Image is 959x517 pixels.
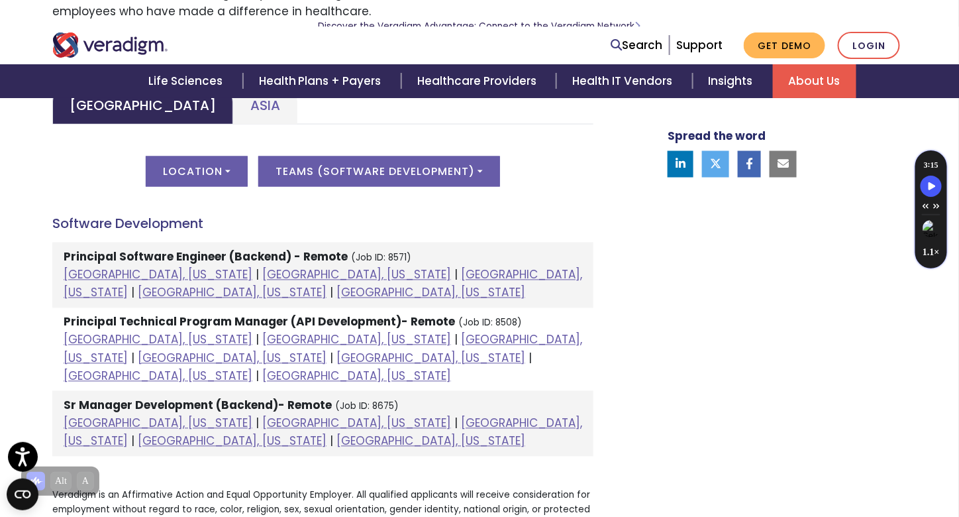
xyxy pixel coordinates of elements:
a: Insights [693,64,773,98]
small: (Job ID: 8508) [458,317,522,329]
small: (Job ID: 8571) [351,252,411,264]
a: Asia [233,86,297,125]
a: [GEOGRAPHIC_DATA], [US_STATE] [138,433,327,449]
span: | [131,433,134,449]
span: | [454,416,458,431]
a: [GEOGRAPHIC_DATA], [US_STATE] [64,267,582,301]
a: Login [838,32,900,59]
button: Location [146,156,248,187]
a: [GEOGRAPHIC_DATA], [US_STATE] [138,285,327,301]
a: [GEOGRAPHIC_DATA] [52,86,233,125]
a: Healthcare Providers [401,64,556,98]
a: Health Plans + Payers [243,64,401,98]
a: Support [676,37,723,53]
button: Open CMP widget [7,479,38,510]
a: [GEOGRAPHIC_DATA], [US_STATE] [336,433,525,449]
span: Learn More [635,20,641,32]
a: [GEOGRAPHIC_DATA], [US_STATE] [64,267,252,283]
button: Teams (Software Development) [258,156,500,187]
a: Health IT Vendors [556,64,692,98]
span: | [330,285,333,301]
a: [GEOGRAPHIC_DATA], [US_STATE] [64,332,582,366]
span: | [256,416,259,431]
strong: Spread the word [668,127,766,143]
a: [GEOGRAPHIC_DATA], [US_STATE] [262,416,451,431]
span: | [256,332,259,348]
a: [GEOGRAPHIC_DATA], [US_STATE] [336,351,525,367]
a: [GEOGRAPHIC_DATA], [US_STATE] [64,416,252,431]
span: | [454,267,458,283]
span: | [330,351,333,367]
h4: Software Development [52,216,593,232]
strong: Principal Technical Program Manager (API Development)- Remote [64,314,455,330]
a: [GEOGRAPHIC_DATA], [US_STATE] [64,332,252,348]
span: | [256,267,259,283]
span: | [131,351,134,367]
span: | [454,332,458,348]
a: [GEOGRAPHIC_DATA], [US_STATE] [262,369,451,384]
a: [GEOGRAPHIC_DATA], [US_STATE] [138,351,327,367]
img: Veradigm logo [52,32,168,58]
a: [GEOGRAPHIC_DATA], [US_STATE] [64,369,252,384]
small: (Job ID: 8675) [335,400,399,413]
strong: Principal Software Engineer (Backend) - Remote [64,249,348,265]
a: [GEOGRAPHIC_DATA], [US_STATE] [262,332,451,348]
a: Get Demo [744,32,825,58]
a: [GEOGRAPHIC_DATA], [US_STATE] [262,267,451,283]
a: [GEOGRAPHIC_DATA], [US_STATE] [336,285,525,301]
strong: Sr Manager Development (Backend)- Remote [64,398,332,414]
span: | [529,351,532,367]
span: | [131,285,134,301]
a: Life Sciences [132,64,242,98]
a: About Us [773,64,856,98]
a: Discover the Veradigm Advantage: Connect to the Veradigm NetworkLearn More [319,20,641,32]
span: | [256,369,259,384]
span: | [330,433,333,449]
a: Search [611,36,662,54]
